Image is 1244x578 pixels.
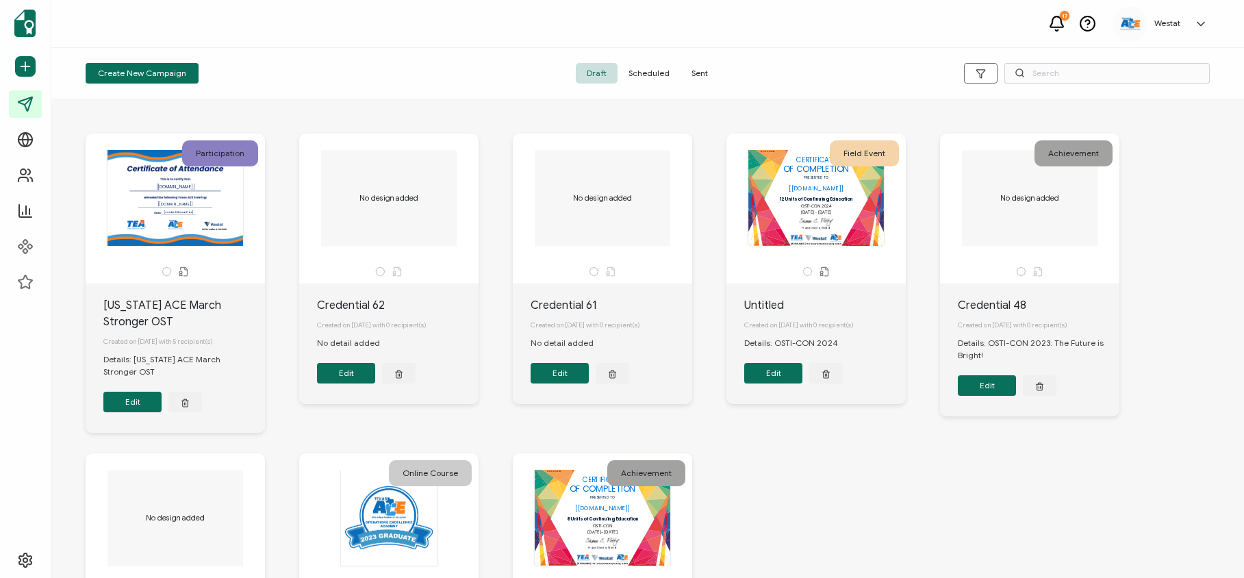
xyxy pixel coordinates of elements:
div: Achievement [607,460,685,486]
button: Create New Campaign [86,63,199,84]
div: 17 [1060,11,1069,21]
span: Draft [576,63,618,84]
span: Create New Campaign [98,69,186,77]
button: Edit [531,363,589,384]
div: Credential 61 [531,297,692,314]
div: No detail added [317,337,394,349]
div: Field Event [830,140,899,166]
div: Credential 48 [958,297,1119,314]
button: Edit [103,392,162,412]
div: Details: [US_STATE] ACE March Stronger OST [103,353,265,378]
div: Created on [DATE] with 0 recipient(s) [317,314,479,337]
button: Edit [744,363,802,384]
div: Untitled [744,297,906,314]
img: sertifier-logomark-colored.svg [14,10,36,37]
div: Created on [DATE] with 0 recipient(s) [531,314,692,337]
span: Scheduled [618,63,681,84]
div: Created on [DATE] with 0 recipient(s) [958,314,1119,337]
div: [US_STATE] ACE March Stronger OST [103,297,265,330]
div: Credential 62 [317,297,479,314]
h5: Westat [1154,18,1180,28]
div: Participation [182,140,258,166]
input: Search [1004,63,1210,84]
span: Sent [681,63,719,84]
div: Created on [DATE] with 0 recipient(s) [744,314,906,337]
div: Details: OSTI-CON 2023: The Future is Bright! [958,337,1119,362]
div: Achievement [1034,140,1113,166]
button: Edit [317,363,375,384]
img: 06aeb0ed-b6f0-465f-ad47-dea21e9ce34f.png [1120,17,1141,30]
button: Edit [958,375,1016,396]
div: Created on [DATE] with 5 recipient(s) [103,330,265,353]
div: No detail added [531,337,607,349]
div: Details: OSTI-CON 2024 [744,337,852,349]
div: Online Course [389,460,472,486]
